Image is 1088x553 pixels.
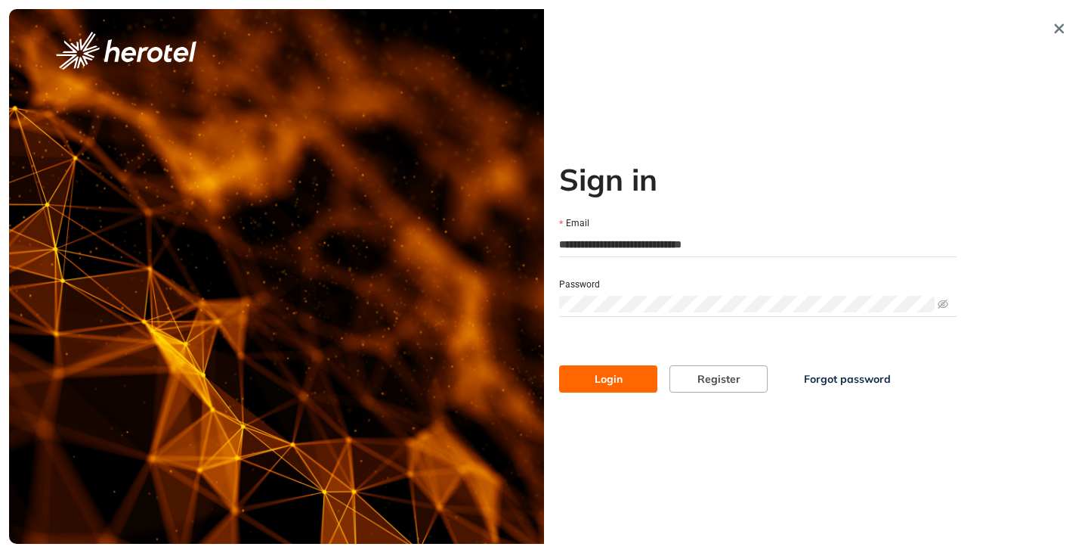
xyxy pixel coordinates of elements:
img: cover image [9,9,544,544]
h2: Sign in [559,161,957,197]
label: Email [559,216,589,231]
button: Forgot password [780,365,915,393]
span: Register [697,371,740,387]
label: Password [559,278,600,292]
button: Register [669,365,768,393]
input: Email [559,233,957,256]
button: Login [559,365,657,393]
input: Password [559,296,935,312]
img: logo [56,32,196,70]
span: Forgot password [804,371,891,387]
button: logo [32,32,221,70]
span: Login [595,371,623,387]
span: eye-invisible [938,299,948,309]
